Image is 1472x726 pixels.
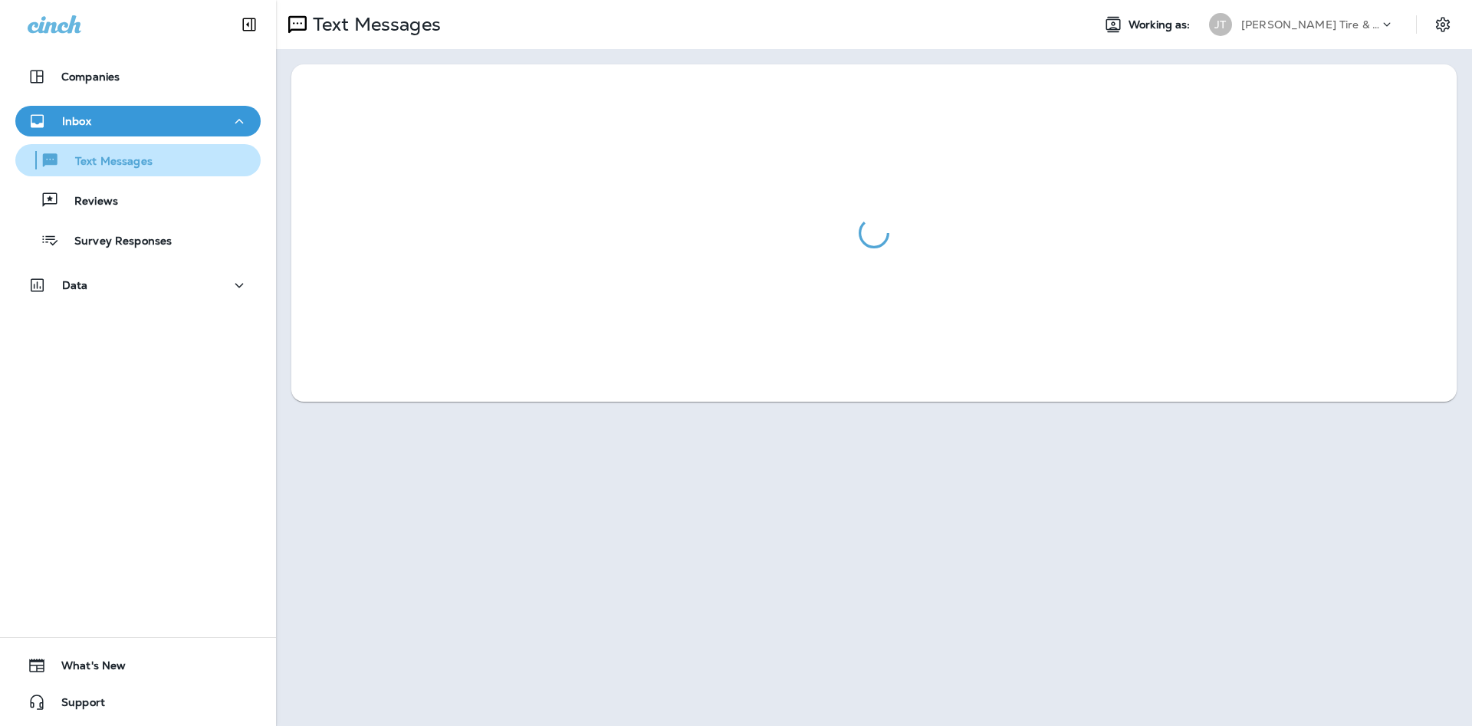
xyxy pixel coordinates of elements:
[60,155,153,169] p: Text Messages
[62,279,88,291] p: Data
[46,696,105,715] span: Support
[15,144,261,176] button: Text Messages
[15,650,261,681] button: What's New
[307,13,441,36] p: Text Messages
[1209,13,1232,36] div: JT
[15,270,261,301] button: Data
[15,106,261,136] button: Inbox
[59,235,172,249] p: Survey Responses
[62,115,91,127] p: Inbox
[15,224,261,256] button: Survey Responses
[15,61,261,92] button: Companies
[1429,11,1457,38] button: Settings
[46,659,126,678] span: What's New
[1129,18,1194,31] span: Working as:
[228,9,271,40] button: Collapse Sidebar
[15,687,261,718] button: Support
[59,195,118,209] p: Reviews
[1241,18,1379,31] p: [PERSON_NAME] Tire & Auto
[61,71,120,83] p: Companies
[15,184,261,216] button: Reviews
